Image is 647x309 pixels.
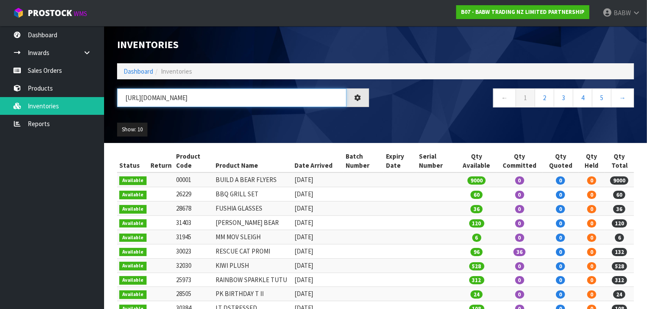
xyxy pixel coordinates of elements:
[515,276,524,284] span: 0
[587,276,596,284] span: 0
[613,191,625,199] span: 60
[292,273,344,287] td: [DATE]
[292,244,344,258] td: [DATE]
[587,205,596,213] span: 0
[587,234,596,242] span: 0
[612,248,627,256] span: 132
[119,276,147,285] span: Available
[573,88,592,107] a: 4
[124,67,153,75] a: Dashboard
[469,262,484,270] span: 528
[587,290,596,299] span: 0
[174,187,214,202] td: 26229
[28,7,72,19] span: ProStock
[117,39,369,50] h1: Inventories
[556,219,565,228] span: 0
[471,290,483,299] span: 24
[515,262,524,270] span: 0
[174,230,214,244] td: 31945
[292,258,344,273] td: [DATE]
[556,290,565,299] span: 0
[472,234,481,242] span: 6
[213,258,292,273] td: KIWI PLUSH
[556,262,565,270] span: 0
[556,276,565,284] span: 0
[174,244,214,258] td: 30023
[213,172,292,187] td: BUILD A BEAR FLYERS
[556,234,565,242] span: 0
[292,150,344,173] th: Date Arrived
[119,205,147,214] span: Available
[610,176,628,185] span: 9000
[174,150,214,173] th: Product Code
[174,287,214,301] td: 28505
[587,248,596,256] span: 0
[292,230,344,244] td: [DATE]
[556,248,565,256] span: 0
[515,205,524,213] span: 0
[515,219,524,228] span: 0
[344,150,384,173] th: Batch Number
[149,150,174,173] th: Return
[611,88,634,107] a: →
[615,234,624,242] span: 6
[174,172,214,187] td: 00001
[213,150,292,173] th: Product Name
[554,88,573,107] a: 3
[417,150,457,173] th: Serial Number
[213,287,292,301] td: PK BIRTHDAY T II
[578,150,605,173] th: Qty Held
[461,8,585,16] strong: B07 - BABW TRADING NZ LIMITED PARTNERSHIP
[213,244,292,258] td: RESCUE CAT PROMI
[587,262,596,270] span: 0
[587,219,596,228] span: 0
[213,273,292,287] td: RAINBOW SPARKLE TUTU
[213,216,292,230] td: [PERSON_NAME] BEAR
[213,230,292,244] td: MM MOV SLEIGH
[467,176,486,185] span: 9000
[174,202,214,216] td: 28678
[457,150,497,173] th: Qty Available
[471,191,483,199] span: 60
[382,88,634,110] nav: Page navigation
[117,88,346,107] input: Search inventories
[493,88,516,107] a: ←
[497,150,543,173] th: Qty Committed
[469,219,484,228] span: 120
[117,150,149,173] th: Status
[513,248,526,256] span: 36
[515,176,524,185] span: 0
[612,276,627,284] span: 312
[556,205,565,213] span: 0
[471,248,483,256] span: 96
[292,202,344,216] td: [DATE]
[469,276,484,284] span: 312
[515,234,524,242] span: 0
[292,172,344,187] td: [DATE]
[592,88,611,107] a: 5
[117,123,147,137] button: Show: 10
[471,205,483,213] span: 36
[74,10,87,18] small: WMS
[119,290,147,299] span: Available
[13,7,24,18] img: cube-alt.png
[516,88,535,107] a: 1
[535,88,554,107] a: 2
[174,273,214,287] td: 25973
[213,187,292,202] td: BBQ GRILL SET
[515,290,524,299] span: 0
[161,67,192,75] span: Inventories
[119,176,147,185] span: Available
[612,219,627,228] span: 120
[119,191,147,199] span: Available
[119,262,147,270] span: Available
[515,191,524,199] span: 0
[384,150,417,173] th: Expiry Date
[587,176,596,185] span: 0
[587,191,596,199] span: 0
[556,191,565,199] span: 0
[605,150,634,173] th: Qty Total
[213,202,292,216] td: FUSHIA GLASSES
[119,234,147,242] span: Available
[614,9,631,17] span: BABW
